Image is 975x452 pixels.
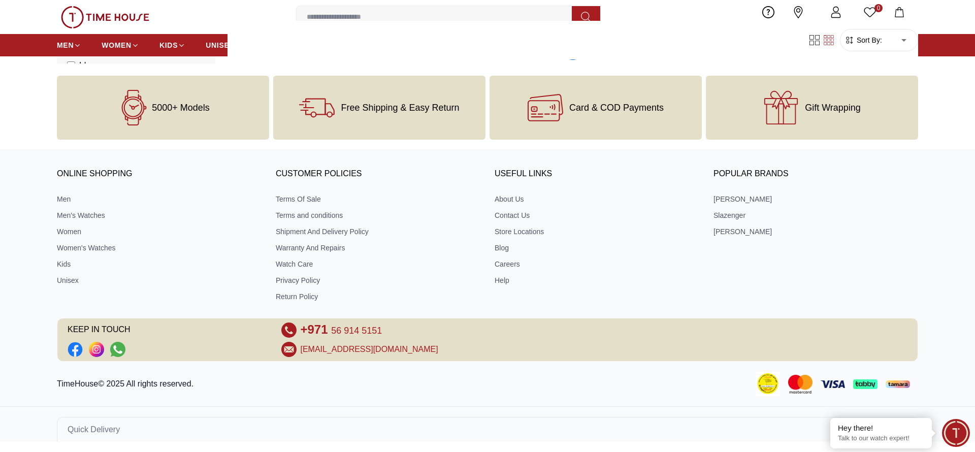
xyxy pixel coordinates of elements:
[276,194,480,204] a: Terms Of Sale
[57,378,198,390] p: TimeHouse© 2025 All rights reserved.
[57,259,262,269] a: Kids
[713,194,918,204] a: [PERSON_NAME]
[331,326,382,336] span: 56 914 5151
[844,35,882,45] button: Sort By:
[495,259,699,269] a: Careers
[57,194,262,204] a: Men
[276,292,480,302] a: Return Policy
[757,4,780,30] a: Help
[57,227,262,237] a: Women
[942,419,970,447] div: Chat Widget
[788,375,812,394] img: Mastercard
[855,4,885,30] a: 0Wishlist
[276,227,480,237] a: Shipment And Delivery Policy
[57,36,81,54] a: MEN
[301,343,438,356] a: [EMAIL_ADDRESS][DOMAIN_NAME]
[57,275,262,285] a: Unisex
[61,6,149,28] img: ...
[713,210,918,220] a: Slazenger
[276,167,480,182] h3: CUSTOMER POLICIES
[887,19,912,27] span: My Bag
[759,20,778,28] span: Help
[276,259,480,269] a: Watch Care
[276,210,480,220] a: Terms and conditions
[110,342,125,357] a: Social Link
[68,342,83,357] li: Facebook
[713,227,918,237] a: [PERSON_NAME]
[853,379,877,389] img: Tabby Payment
[301,322,382,338] a: +971 56 914 5151
[886,380,910,389] img: Tamara Payment
[569,103,664,113] span: Card & COD Payments
[68,342,83,357] a: Social Link
[152,103,210,113] span: 5000+ Models
[838,423,924,433] div: Hey there!
[855,35,882,45] span: Sort By:
[495,167,699,182] h3: USEFUL LINKS
[102,40,132,50] span: WOMEN
[857,20,883,28] span: Wishlist
[68,424,120,436] span: Quick Delivery
[276,243,480,253] a: Warranty And Repairs
[805,103,861,113] span: Gift Wrapping
[159,36,185,54] a: KIDS
[102,36,139,54] a: WOMEN
[495,275,699,285] a: Help
[67,61,75,70] input: Idee
[57,417,918,442] button: Quick Delivery
[89,342,104,357] a: Social Link
[495,210,699,220] a: Contact Us
[276,275,480,285] a: Privacy Policy
[57,167,262,182] h3: ONLINE SHOPPING
[57,210,262,220] a: Men's Watches
[780,4,817,30] a: Our Stores
[885,5,914,29] button: My Bag
[874,4,883,12] span: 0
[495,243,699,253] a: Blog
[756,372,780,396] img: Consumer Payment
[57,40,74,50] span: MEN
[57,243,262,253] a: Women's Watches
[495,227,699,237] a: Store Locations
[821,380,845,388] img: Visa
[782,20,815,28] span: Our Stores
[838,434,924,443] p: Talk to our watch expert!
[713,167,918,182] h3: Popular Brands
[495,194,699,204] a: About Us
[341,103,459,113] span: Free Shipping & Easy Return
[206,36,242,54] a: UNISEX
[68,322,267,338] span: KEEP IN TOUCH
[79,59,95,72] span: Idee
[819,20,853,28] span: My Account
[206,40,234,50] span: UNISEX
[159,40,178,50] span: KIDS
